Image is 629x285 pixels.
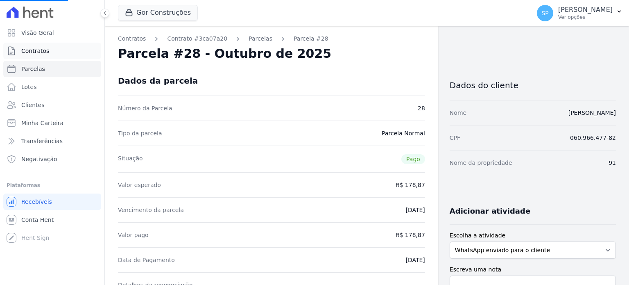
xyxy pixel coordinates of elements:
[118,129,162,137] dt: Tipo da parcela
[21,29,54,37] span: Visão Geral
[405,256,425,264] dd: [DATE]
[118,76,198,86] div: Dados da parcela
[21,83,37,91] span: Lotes
[118,154,143,164] dt: Situação
[3,97,101,113] a: Clientes
[21,155,57,163] span: Negativação
[530,2,629,25] button: SP [PERSON_NAME] Ver opções
[382,129,425,137] dd: Parcela Normal
[3,151,101,167] a: Negativação
[21,47,49,55] span: Contratos
[167,34,227,43] a: Contrato #3ca07a20
[3,79,101,95] a: Lotes
[558,14,613,21] p: Ver opções
[3,212,101,228] a: Conta Hent
[568,109,616,116] a: [PERSON_NAME]
[21,198,52,206] span: Recebíveis
[21,101,44,109] span: Clientes
[405,206,425,214] dd: [DATE]
[558,6,613,14] p: [PERSON_NAME]
[21,65,45,73] span: Parcelas
[396,231,425,239] dd: R$ 178,87
[118,231,149,239] dt: Valor pago
[21,119,63,127] span: Minha Carteira
[118,256,175,264] dt: Data de Pagamento
[3,133,101,149] a: Transferências
[118,5,198,21] button: Gor Construções
[450,265,616,274] label: Escreva uma nota
[541,10,548,16] span: SP
[7,180,98,190] div: Plataformas
[450,159,512,167] dt: Nome da propriedade
[418,104,425,112] dd: 28
[3,43,101,59] a: Contratos
[3,25,101,41] a: Visão Geral
[3,61,101,77] a: Parcelas
[294,34,328,43] a: Parcela #28
[3,115,101,131] a: Minha Carteira
[3,194,101,210] a: Recebíveis
[609,159,616,167] dd: 91
[396,181,425,189] dd: R$ 178,87
[118,34,146,43] a: Contratos
[450,109,466,117] dt: Nome
[118,34,425,43] nav: Breadcrumb
[118,181,161,189] dt: Valor esperado
[118,104,172,112] dt: Número da Parcela
[21,137,63,145] span: Transferências
[450,206,530,216] h3: Adicionar atividade
[249,34,272,43] a: Parcelas
[450,134,460,142] dt: CPF
[570,134,616,142] dd: 060.966.477-82
[21,216,54,224] span: Conta Hent
[450,80,616,90] h3: Dados do cliente
[450,231,616,240] label: Escolha a atividade
[118,46,331,61] h2: Parcela #28 - Outubro de 2025
[118,206,184,214] dt: Vencimento da parcela
[401,154,425,164] span: Pago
